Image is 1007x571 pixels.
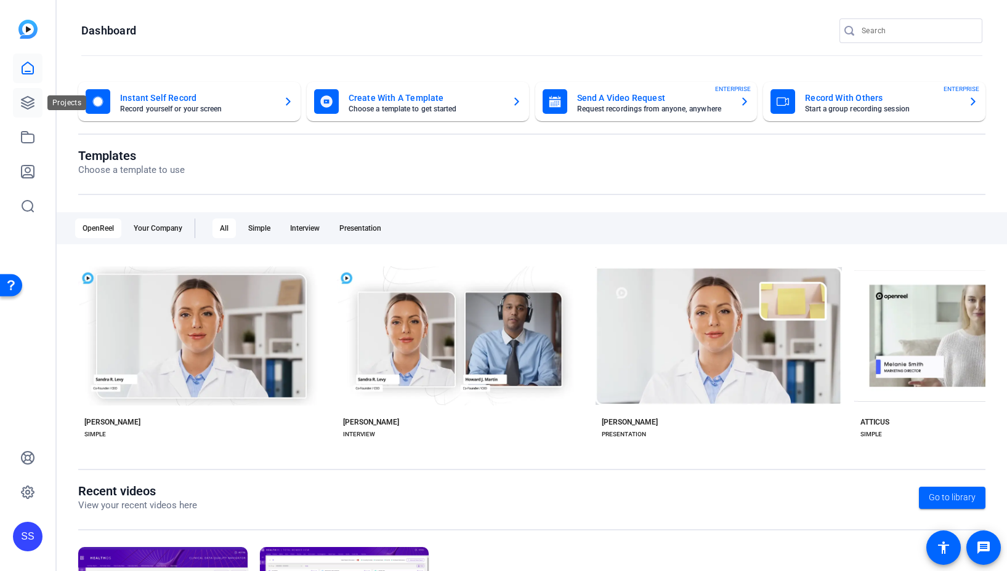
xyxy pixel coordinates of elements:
div: INTERVIEW [343,429,375,439]
span: ENTERPRISE [715,84,751,94]
div: OpenReel [75,218,121,238]
div: SIMPLE [860,429,882,439]
button: Create With A TemplateChoose a template to get started [307,82,529,121]
h1: Templates [78,148,185,163]
span: Go to library [929,491,976,504]
div: Your Company [126,218,190,238]
img: blue-gradient.svg [18,20,38,39]
button: Record With OthersStart a group recording sessionENTERPRISE [763,82,985,121]
mat-card-title: Instant Self Record [120,90,273,105]
h1: Recent videos [78,484,197,498]
input: Search [862,23,973,38]
mat-card-subtitle: Choose a template to get started [349,105,502,113]
mat-card-subtitle: Request recordings from anyone, anywhere [577,105,730,113]
a: Go to library [919,487,985,509]
mat-card-title: Record With Others [805,90,958,105]
div: PRESENTATION [602,429,646,439]
mat-icon: message [976,540,991,555]
div: SIMPLE [84,429,106,439]
div: [PERSON_NAME] [602,417,658,427]
mat-card-title: Create With A Template [349,90,502,105]
div: Interview [283,218,327,238]
div: [PERSON_NAME] [84,417,140,427]
div: Simple [241,218,278,238]
div: All [212,218,236,238]
mat-card-title: Send A Video Request [577,90,730,105]
h1: Dashboard [81,23,136,38]
mat-icon: accessibility [936,540,951,555]
p: Choose a template to use [78,163,185,177]
div: Presentation [332,218,389,238]
div: Projects [47,95,86,110]
p: View your recent videos here [78,498,197,513]
mat-card-subtitle: Record yourself or your screen [120,105,273,113]
mat-card-subtitle: Start a group recording session [805,105,958,113]
div: ATTICUS [860,417,889,427]
button: Send A Video RequestRequest recordings from anyone, anywhereENTERPRISE [535,82,758,121]
button: Instant Self RecordRecord yourself or your screen [78,82,301,121]
div: SS [13,522,42,551]
span: ENTERPRISE [944,84,979,94]
div: [PERSON_NAME] [343,417,399,427]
